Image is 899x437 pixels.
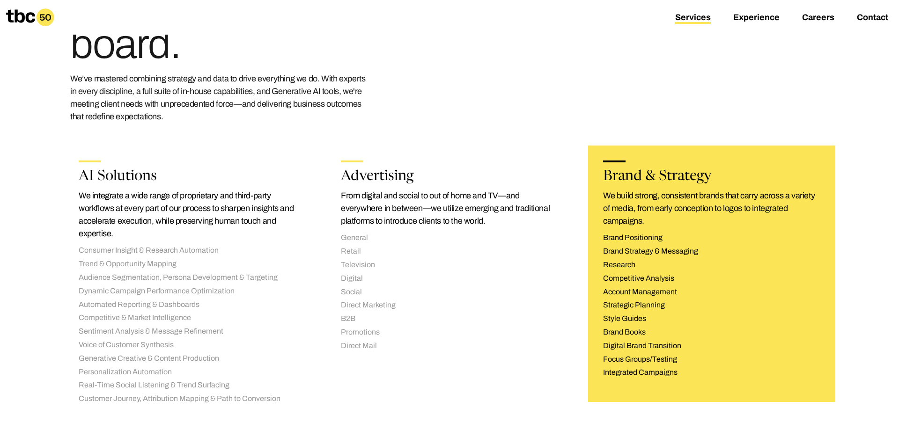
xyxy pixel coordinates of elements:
[675,13,711,24] a: Services
[603,287,820,297] li: Account Management
[79,273,296,283] li: Audience Segmentation, Persona Development & Targeting
[79,340,296,350] li: Voice of Customer Synthesis
[603,233,820,243] li: Brand Positioning
[341,328,558,337] li: Promotions
[733,13,780,24] a: Experience
[802,13,834,24] a: Careers
[603,189,820,227] p: We build strong, consistent brands that carry across a variety of media, from early conception to...
[603,170,820,184] h2: Brand & Strategy
[79,313,296,323] li: Competitive & Market Intelligence
[341,341,558,351] li: Direct Mail
[79,189,296,240] p: We integrate a wide range of proprietary and third-party workflows at every part of our process t...
[341,247,558,256] li: Retail
[341,287,558,297] li: Social
[79,300,296,310] li: Automated Reporting & Dashboards
[603,314,820,324] li: Style Guides
[603,260,820,270] li: Research
[603,328,820,337] li: Brand Books
[341,274,558,284] li: Digital
[79,394,296,404] li: Customer Journey, Attribution Mapping & Path to Conversion
[603,300,820,310] li: Strategic Planning
[341,260,558,270] li: Television
[79,286,296,296] li: Dynamic Campaign Performance Optimization
[603,341,820,351] li: Digital Brand Transition
[603,274,820,284] li: Competitive Analysis
[341,314,558,324] li: B2B
[603,247,820,256] li: Brand Strategy & Messaging
[341,300,558,310] li: Direct Marketing
[857,13,888,24] a: Contact
[341,189,558,227] p: From digital and social to out of home and TV—and everywhere in between—we utilize emerging and t...
[79,354,296,364] li: Generative Creative & Content Production
[79,327,296,336] li: Sentiment Analysis & Message Refinement
[79,246,296,255] li: Consumer Insight & Research Automation
[603,368,820,378] li: Integrated Campaigns
[603,355,820,364] li: Focus Groups/Testing
[341,233,558,243] li: General
[79,367,296,377] li: Personalization Automation
[341,170,558,184] h2: Advertising
[70,73,370,123] p: We’ve mastered combining strategy and data to drive everything we do. With experts in every disci...
[79,380,296,390] li: Real-Time Social Listening & Trend Surfacing
[79,259,296,269] li: Trend & Opportunity Mapping
[79,170,296,184] h2: AI Solutions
